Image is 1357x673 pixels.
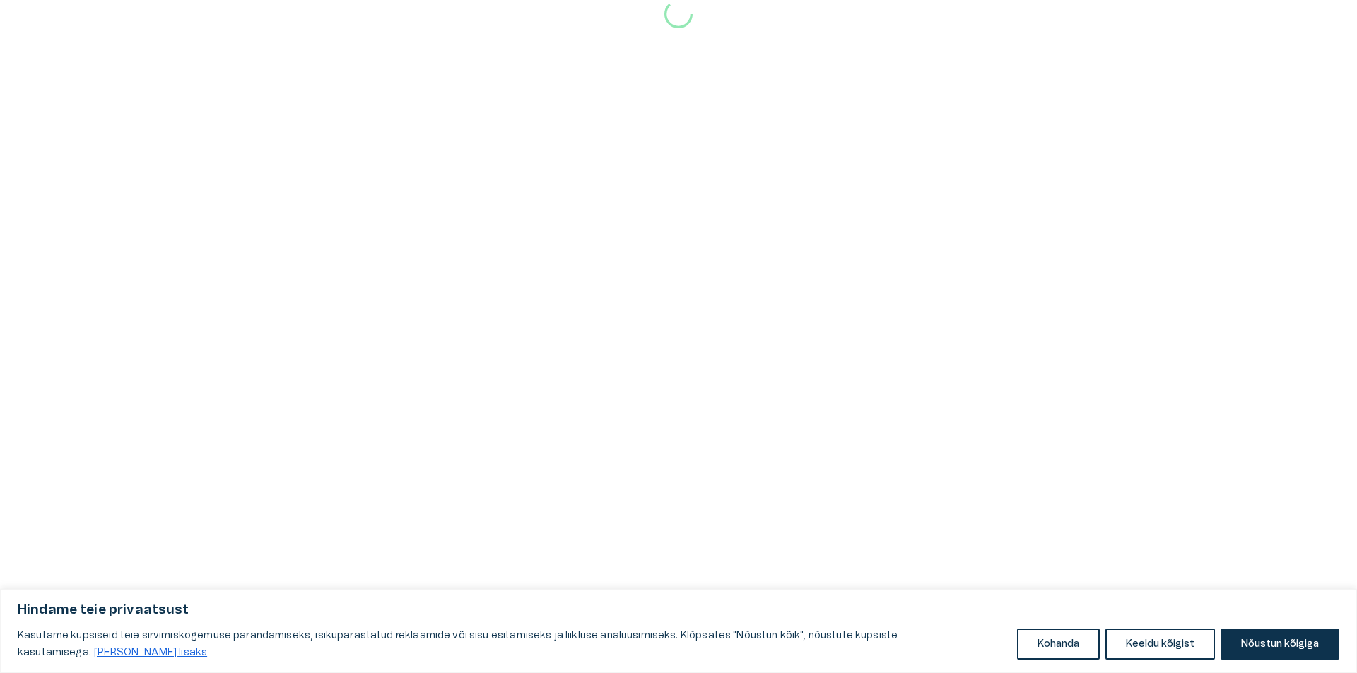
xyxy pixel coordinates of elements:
a: Loe lisaks [93,647,208,658]
button: Keeldu kõigist [1105,629,1215,660]
button: Nõustun kõigiga [1221,629,1339,660]
p: Kasutame küpsiseid teie sirvimiskogemuse parandamiseks, isikupärastatud reklaamide või sisu esita... [18,627,1006,661]
p: Hindame teie privaatsust [18,602,1339,619]
button: Kohanda [1017,629,1100,660]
